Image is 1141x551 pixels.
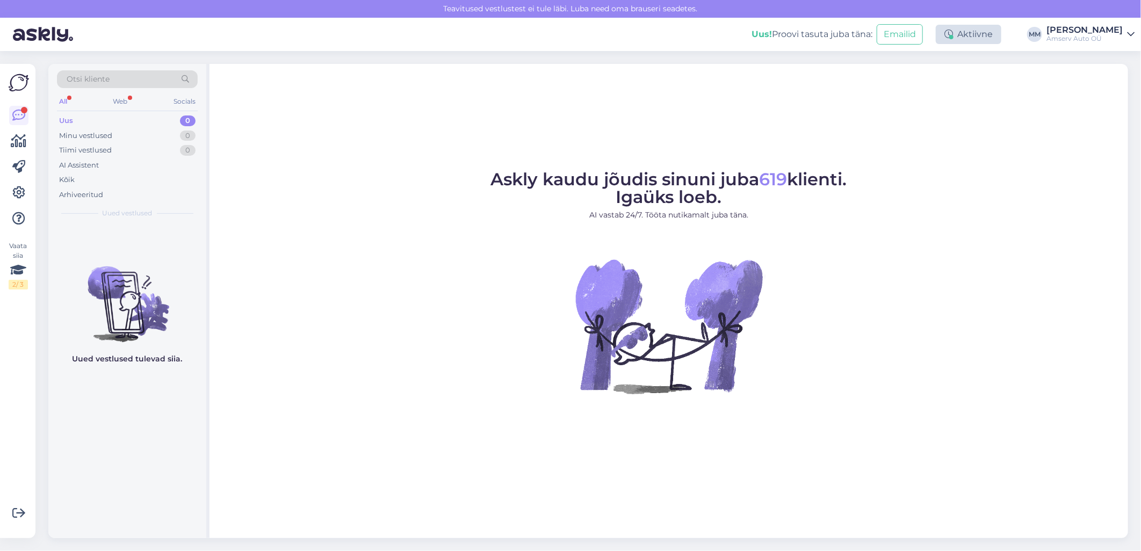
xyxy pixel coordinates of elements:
div: Web [111,95,130,108]
div: Uus [59,115,73,126]
div: Tiimi vestlused [59,145,112,156]
div: AI Assistent [59,160,99,171]
div: 0 [180,115,196,126]
b: Uus! [752,29,772,39]
div: 0 [180,130,196,141]
div: Amserv Auto OÜ [1046,34,1123,43]
img: No chats [48,247,206,344]
button: Emailid [877,24,923,45]
div: Arhiveeritud [59,190,103,200]
img: No Chat active [572,229,766,423]
div: MM [1027,27,1042,42]
p: Uued vestlused tulevad siia. [73,353,183,365]
div: Proovi tasuta juba täna: [752,28,872,41]
div: 0 [180,145,196,156]
p: AI vastab 24/7. Tööta nutikamalt juba täna. [491,209,847,221]
span: Askly kaudu jõudis sinuni juba klienti. Igaüks loeb. [491,169,847,207]
div: Vaata siia [9,241,28,289]
span: 619 [760,169,788,190]
div: 2 / 3 [9,280,28,289]
div: All [57,95,69,108]
span: Otsi kliente [67,74,110,85]
div: [PERSON_NAME] [1046,26,1123,34]
div: Aktiivne [936,25,1001,44]
img: Askly Logo [9,73,29,93]
span: Uued vestlused [103,208,153,218]
a: [PERSON_NAME]Amserv Auto OÜ [1046,26,1135,43]
div: Kõik [59,175,75,185]
div: Minu vestlused [59,130,112,141]
div: Socials [171,95,198,108]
